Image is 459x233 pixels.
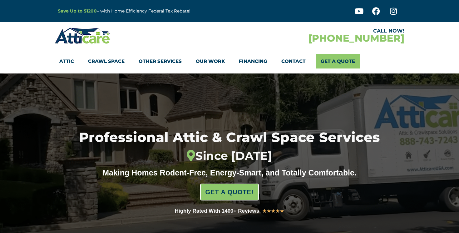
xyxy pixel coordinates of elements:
p: – with Home Efficiency Federal Tax Rebate! [58,8,260,15]
div: Making Homes Rodent-Free, Energy-Smart, and Totally Comfortable. [91,168,368,177]
i: ★ [275,207,280,215]
i: ★ [280,207,284,215]
i: ★ [262,207,267,215]
a: Get A Quote [316,54,360,68]
nav: Menu [59,54,400,68]
div: CALL NOW! [230,28,404,33]
a: Other Services [139,54,182,68]
a: Crawl Space [88,54,125,68]
i: ★ [271,207,275,215]
i: ★ [267,207,271,215]
a: Contact [281,54,306,68]
a: Financing [239,54,267,68]
span: GET A QUOTE! [205,186,254,198]
a: Attic [59,54,74,68]
a: GET A QUOTE! [200,184,259,200]
h1: Professional Attic & Crawl Space Services [48,131,411,163]
div: Since [DATE] [48,149,411,163]
div: Highly Rated With 1400+ Reviews [175,207,259,215]
a: Save Up to $1200 [58,8,97,14]
div: 5/5 [262,207,284,215]
a: Our Work [196,54,225,68]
